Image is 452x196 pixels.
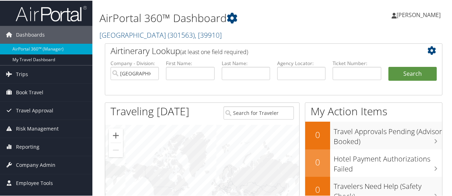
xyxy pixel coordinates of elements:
h3: Hotel Payment Authorizations Failed [334,150,442,173]
img: airportal-logo.png [16,5,87,21]
button: Zoom in [109,128,123,142]
a: 0Travel Approvals Pending (Advisor Booked) [305,121,442,148]
span: (at least one field required) [180,47,248,55]
label: Agency Locator: [277,59,325,66]
label: Ticket Number: [333,59,381,66]
a: [PERSON_NAME] [392,4,448,25]
h2: 0 [305,155,330,168]
h3: Travel Approvals Pending (Advisor Booked) [334,122,442,146]
h1: My Action Items [305,103,442,118]
h1: Traveling [DATE] [111,103,189,118]
h2: Airtinerary Lookup [111,44,409,56]
a: 0Hotel Payment Authorizations Failed [305,149,442,176]
a: [GEOGRAPHIC_DATA] [99,30,222,39]
button: Zoom out [109,142,123,157]
span: Book Travel [16,83,43,101]
label: Company - Division: [111,59,159,66]
input: Search for Traveler [224,106,294,119]
span: Employee Tools [16,174,53,191]
h2: 0 [305,128,330,140]
span: , [ 39910 ] [195,30,222,39]
span: Company Admin [16,155,55,173]
span: ( 301563 ) [168,30,195,39]
button: Search [388,66,437,80]
span: Dashboards [16,25,45,43]
label: First Name: [166,59,214,66]
span: [PERSON_NAME] [397,10,441,18]
h1: AirPortal 360™ Dashboard [99,10,332,25]
h2: 0 [305,183,330,195]
span: Risk Management [16,119,59,137]
span: Reporting [16,137,39,155]
span: Trips [16,65,28,83]
span: Travel Approval [16,101,53,119]
label: Last Name: [222,59,270,66]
